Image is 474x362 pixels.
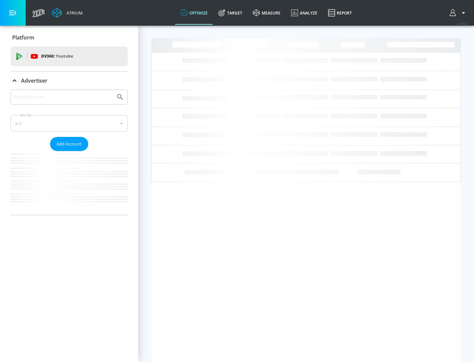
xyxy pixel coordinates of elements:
input: Search by name [13,93,113,101]
a: Atrium [52,8,83,18]
div: Platform [11,28,128,47]
div: Advertiser [11,71,128,90]
nav: list of Advertiser [11,151,128,215]
div: Advertiser [11,90,128,215]
a: Analyze [286,1,323,25]
p: Platform [12,34,34,41]
div: Atrium [64,10,83,16]
a: Target [213,1,248,25]
a: measure [248,1,286,25]
div: A-Z [11,115,128,132]
p: DV360: [41,53,73,60]
a: optimize [175,1,213,25]
button: Add Account [50,137,88,151]
a: Report [323,1,357,25]
span: v 4.25.2 [458,22,467,25]
div: DV360: Youtube [11,46,128,66]
label: Sort By [19,113,33,117]
p: Youtube [56,53,73,60]
span: Add Account [57,140,82,148]
p: Advertiser [21,77,47,84]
